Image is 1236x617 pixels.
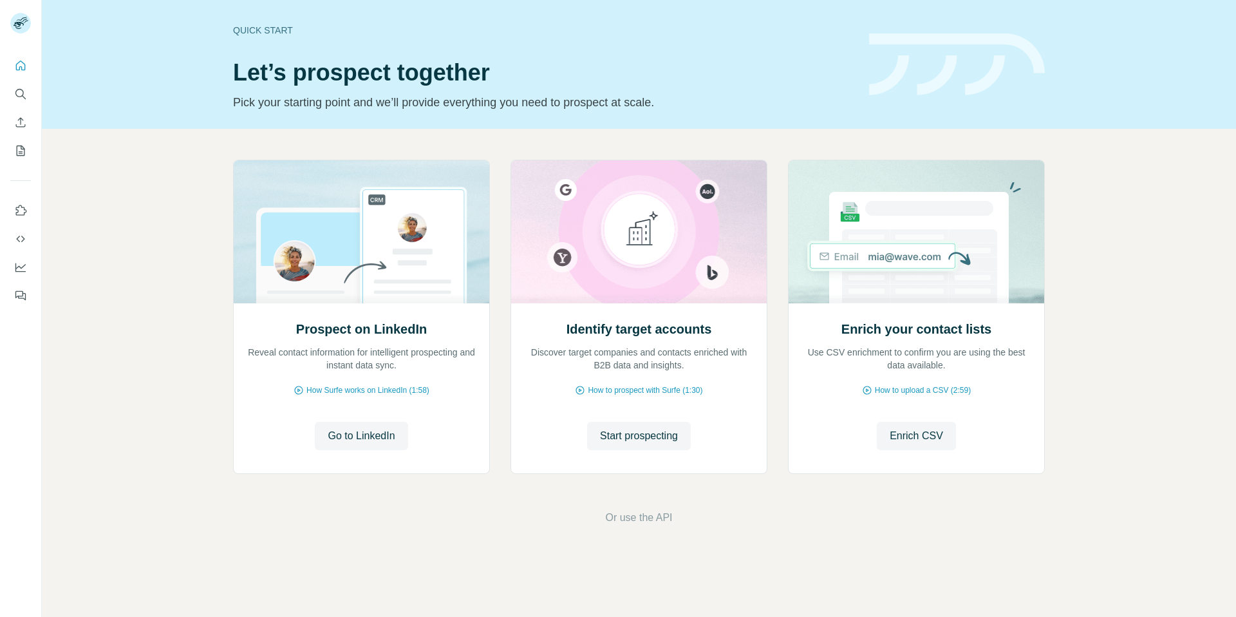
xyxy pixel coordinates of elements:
button: Enrich CSV [10,111,31,134]
button: Enrich CSV [877,422,956,450]
button: Search [10,82,31,106]
h1: Let’s prospect together [233,60,854,86]
button: Use Surfe API [10,227,31,251]
img: Prospect on LinkedIn [233,160,490,303]
button: Use Surfe on LinkedIn [10,199,31,222]
button: Start prospecting [587,422,691,450]
button: Quick start [10,54,31,77]
img: Enrich your contact lists [788,160,1045,303]
p: Use CSV enrichment to confirm you are using the best data available. [801,346,1031,372]
span: How to prospect with Surfe (1:30) [588,384,702,396]
p: Pick your starting point and we’ll provide everything you need to prospect at scale. [233,93,854,111]
button: Go to LinkedIn [315,422,407,450]
div: Quick start [233,24,854,37]
span: Enrich CSV [890,428,943,444]
button: Feedback [10,284,31,307]
img: banner [869,33,1045,96]
span: How to upload a CSV (2:59) [875,384,971,396]
h2: Prospect on LinkedIn [296,320,427,338]
button: My lists [10,139,31,162]
p: Discover target companies and contacts enriched with B2B data and insights. [524,346,754,372]
span: Start prospecting [600,428,678,444]
h2: Identify target accounts [566,320,712,338]
p: Reveal contact information for intelligent prospecting and instant data sync. [247,346,476,372]
span: Go to LinkedIn [328,428,395,444]
span: How Surfe works on LinkedIn (1:58) [306,384,429,396]
button: Or use the API [605,510,672,526]
h2: Enrich your contact lists [841,320,991,338]
button: Dashboard [10,256,31,279]
img: Identify target accounts [510,160,767,303]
